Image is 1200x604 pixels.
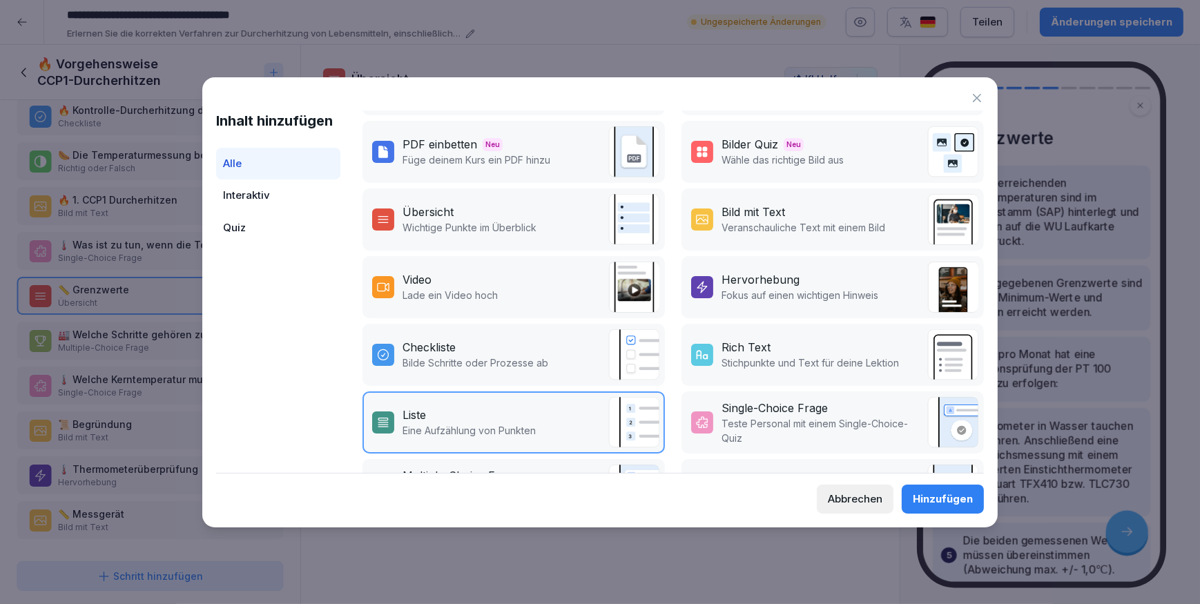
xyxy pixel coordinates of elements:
img: text_image.png [927,194,978,245]
div: Interaktiv [216,179,340,212]
p: Wähle das richtige Bild aus [722,153,844,167]
img: list.svg [608,397,659,448]
div: Alle [216,148,340,180]
button: Hinzufügen [902,485,984,514]
img: image_quiz.svg [927,126,978,177]
p: Eine Aufzählung von Punkten [403,423,536,438]
div: Bilder Quiz [722,136,778,153]
p: Teste Personal mit einem Single-Choice-Quiz [722,416,920,445]
div: Video [403,271,432,288]
p: Lade ein Video hoch [403,288,498,302]
div: Abbrechen [828,491,882,507]
div: Checkliste [403,339,456,355]
p: Bilde Schritte oder Prozesse ab [403,355,548,370]
img: richtext.svg [927,329,978,380]
h1: Inhalt hinzufügen [216,110,340,131]
p: Füge deinem Kurs ein PDF hinzu [403,153,550,167]
div: Multiple-Choice Frage [403,467,519,484]
img: overview.svg [608,194,659,245]
img: callout.png [927,262,978,313]
div: PDF einbetten [403,136,477,153]
div: Bild mit Text [722,204,785,220]
div: Liste [403,407,426,423]
p: Wichtige Punkte im Überblick [403,220,536,235]
div: Übersicht [403,204,454,220]
img: single_choice_quiz.svg [927,397,978,448]
div: Single-Choice Frage [722,400,828,416]
div: Hinzufügen [913,491,973,507]
p: Stichpunkte und Text für deine Lektion [722,355,899,370]
div: Quiz [216,212,340,244]
img: true_false.svg [927,465,978,516]
div: Rich Text [722,339,771,355]
img: pdf_embed.svg [608,126,659,177]
img: checklist.svg [608,329,659,380]
img: quiz.svg [608,465,659,516]
img: video.png [608,262,659,313]
p: Veranschauliche Text mit einem Bild [722,220,885,235]
span: Neu [483,138,503,151]
button: Abbrechen [817,485,893,514]
p: Fokus auf einen wichtigen Hinweis [722,288,878,302]
span: Neu [784,138,804,151]
div: Hervorhebung [722,271,800,288]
